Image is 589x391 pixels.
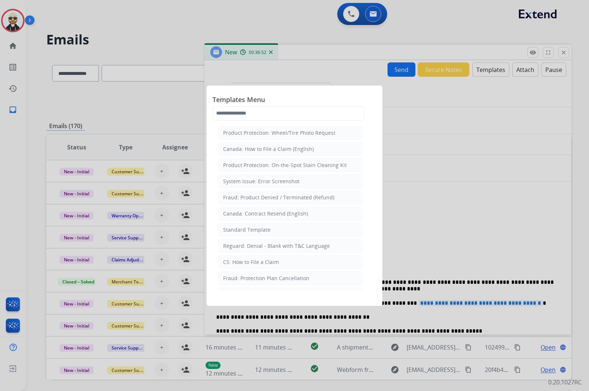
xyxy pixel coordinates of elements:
div: Reguard: Denial - Blank with T&C Language [223,242,330,250]
div: Fraud: Protection Plan Cancellation [223,275,309,282]
div: CS: How to File a Claim [223,258,279,266]
div: System Issue: Error Screenshot [223,178,299,185]
div: Product Protection: On-the-Spot Stain Cleaning Kit [223,162,347,169]
div: Canada: How to File a Claim (English) [223,145,314,153]
div: Product Protection: Wheel/Tire Photo Request [223,129,335,137]
span: Templates Menu [212,94,377,106]
div: Fraud: Product Denied / Terminated (Refund) [223,194,334,201]
div: Standard Template [223,226,270,233]
div: Canada: Contract Resend (English) [223,210,308,217]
